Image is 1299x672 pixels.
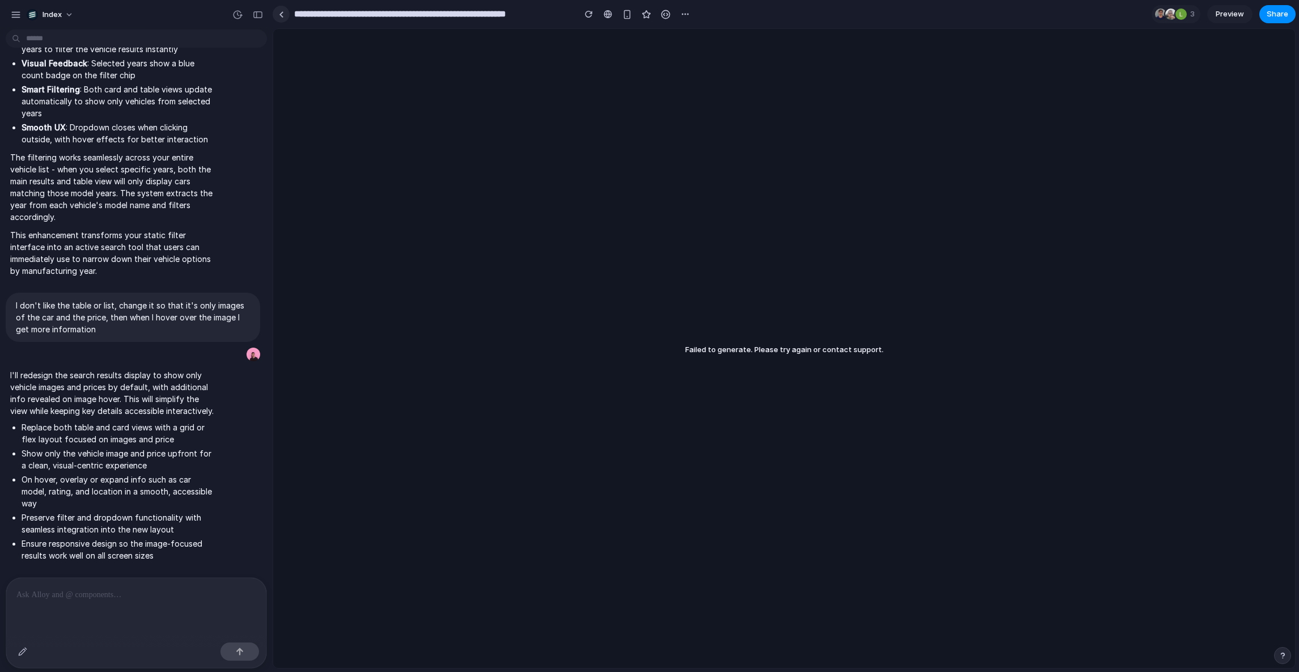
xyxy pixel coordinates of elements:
[1190,9,1198,20] span: 3
[22,84,80,94] strong: Smart Filtering
[22,6,79,24] button: Index
[1259,5,1296,23] button: Share
[22,474,214,509] li: On hover, overlay or expand info such as car model, rating, and location in a smooth, accessible way
[22,121,214,145] li: : Dropdown closes when clicking outside, with hover effects for better interaction
[22,421,214,445] li: Replace both table and card views with a grid or flex layout focused on images and price
[685,345,884,354] span: Failed to generate. Please try again or contact support.
[16,299,250,335] p: I don't like the table or list, change it so that it's only images of the car and the price, then...
[22,122,66,132] strong: Smooth UX
[22,447,214,471] li: Show only the vehicle image and price upfront for a clean, visual-centric experience
[1216,9,1244,20] span: Preview
[22,538,214,561] li: Ensure responsive design so the image-focused results work well on all screen sizes
[43,9,62,20] span: Index
[22,83,214,119] li: : Both card and table views update automatically to show only vehicles from selected years
[22,58,87,68] strong: Visual Feedback
[1207,5,1253,23] a: Preview
[10,369,214,417] p: I'll redesign the search results display to show only vehicle images and prices by default, with ...
[22,57,214,81] li: : Selected years show a blue count badge on the filter chip
[22,512,214,535] li: Preserve filter and dropdown functionality with seamless integration into the new layout
[10,229,214,277] p: This enhancement transforms your static filter interface into an active search tool that users ca...
[10,151,214,223] p: The filtering works seamlessly across your entire vehicle list - when you select specific years, ...
[1152,5,1200,23] div: 3
[1267,9,1288,20] span: Share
